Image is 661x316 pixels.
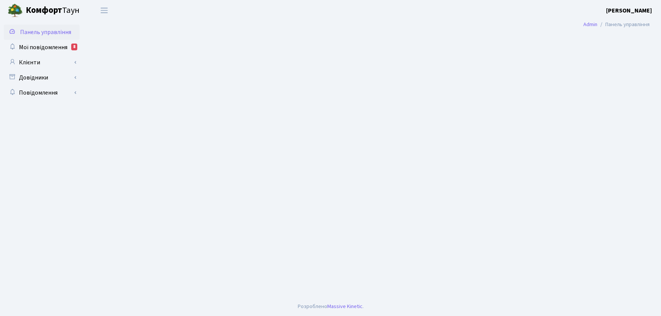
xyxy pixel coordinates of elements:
a: [PERSON_NAME] [606,6,652,15]
img: logo.png [8,3,23,18]
a: Admin [583,20,597,28]
a: Мої повідомлення8 [4,40,80,55]
a: Клієнти [4,55,80,70]
span: Мої повідомлення [19,43,67,51]
a: Повідомлення [4,85,80,100]
nav: breadcrumb [572,17,661,33]
a: Massive Kinetic [327,302,363,310]
div: 8 [71,44,77,50]
b: Комфорт [26,4,62,16]
button: Переключити навігацію [95,4,114,17]
a: Довідники [4,70,80,85]
li: Панель управління [597,20,650,29]
span: Панель управління [20,28,71,36]
div: Розроблено . [298,302,364,311]
a: Панель управління [4,25,80,40]
span: Таун [26,4,80,17]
